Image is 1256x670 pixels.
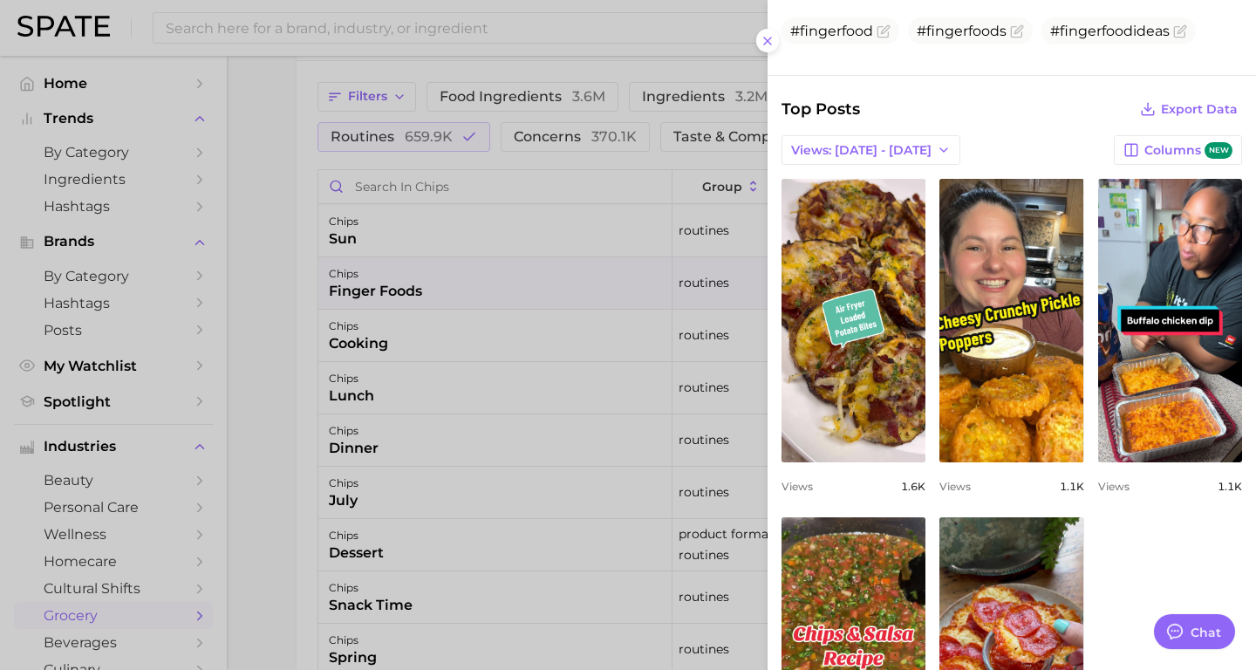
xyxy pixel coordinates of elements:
[1114,135,1242,165] button: Columnsnew
[791,143,932,158] span: Views: [DATE] - [DATE]
[1144,142,1232,159] span: Columns
[901,480,925,493] span: 1.6k
[939,480,971,493] span: Views
[1098,480,1130,493] span: Views
[877,24,891,38] button: Flag as miscategorized or irrelevant
[782,480,813,493] span: Views
[1161,102,1238,117] span: Export Data
[1205,142,1232,159] span: new
[1060,480,1084,493] span: 1.1k
[1173,24,1187,38] button: Flag as miscategorized or irrelevant
[1218,480,1242,493] span: 1.1k
[1050,23,1170,39] span: #fingerfoodideas
[782,135,960,165] button: Views: [DATE] - [DATE]
[1010,24,1024,38] button: Flag as miscategorized or irrelevant
[790,23,873,39] span: #fingerfood
[917,23,1007,39] span: #fingerfoods
[782,97,860,121] span: Top Posts
[1136,97,1242,121] button: Export Data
